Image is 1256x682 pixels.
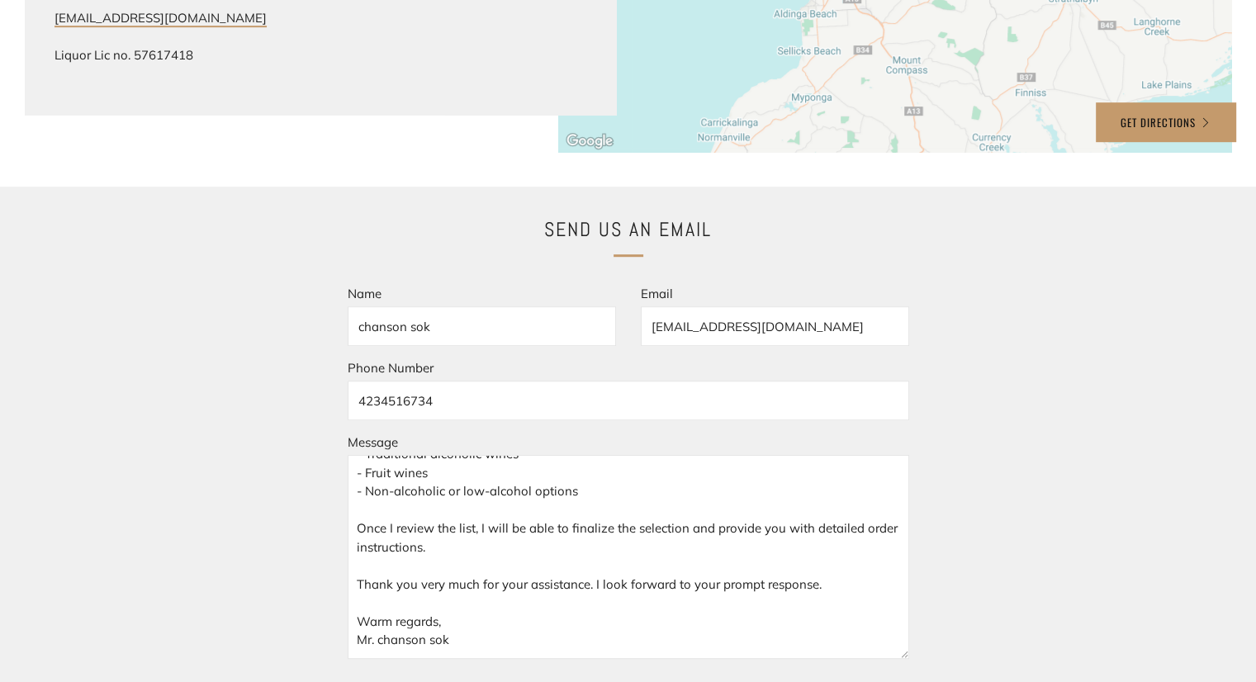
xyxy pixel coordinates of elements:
label: Name [348,286,382,301]
label: Email [641,286,673,301]
h2: Send us an email [356,211,901,247]
img: Google [562,130,617,152]
p: Liquor Lic no. 57617418 [55,43,385,68]
a: Open this area in Google Maps (opens a new window) [562,130,617,152]
a: [EMAIL_ADDRESS][DOMAIN_NAME] [55,10,267,27]
label: Phone Number [348,360,434,376]
label: Message [348,434,398,450]
a: Get directions [1096,102,1236,142]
